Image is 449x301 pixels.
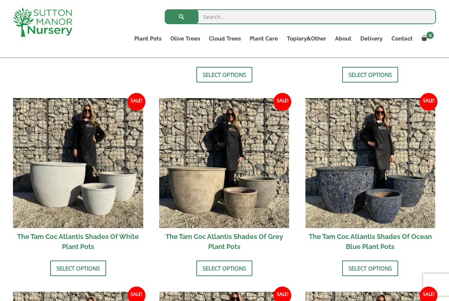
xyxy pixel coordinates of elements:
a: Plant Care [245,33,282,44]
span: Sale! [420,93,437,111]
a: Topiary&Other [282,33,331,44]
a: Select options for “The Tam Coc Atlantis Shades Of Ocean Blue Plant Pots” [342,260,398,276]
a: 0 [417,33,436,44]
a: Select options for “The Hanoi Atlantis Shades Of White Plant Pots” [196,67,252,82]
span: Sale! [128,93,145,111]
a: Sale! The Tam Coc Atlantis Shades Of Ocean Blue Plant Pots [305,98,436,255]
img: The Tam Coc Atlantis Shades Of White Plant Pots [13,98,143,229]
span: 0 [426,32,434,39]
a: Cloud Trees [204,33,245,44]
a: About [331,33,356,44]
span: Sale! [273,93,291,111]
h2: The Tam Coc Atlantis Shades Of Ocean Blue Plant Pots [305,228,436,255]
img: The Tam Coc Atlantis Shades Of Ocean Blue Plant Pots [305,98,436,229]
a: Delivery [356,33,387,44]
a: Olive Trees [166,33,204,44]
a: Select options for “The Tam Coc Atlantis Shades Of Grey Plant Pots” [196,260,252,276]
a: Contact [387,33,417,44]
a: Sale! The Tam Coc Atlantis Shades Of Grey Plant Pots [159,98,289,255]
input: Search... [165,9,436,24]
a: Select options for “The Tam Coc Atlantis Shades Of Golden Rust Plant Pots” [342,67,398,82]
a: Sale! The Tam Coc Atlantis Shades Of White Plant Pots [13,98,143,255]
img: The Tam Coc Atlantis Shades Of Grey Plant Pots [159,98,289,229]
img: logo [13,7,72,37]
h2: The Tam Coc Atlantis Shades Of Grey Plant Pots [159,228,289,255]
a: Plant Pots [130,33,166,44]
a: Select options for “The Tam Coc Atlantis Shades Of White Plant Pots” [50,260,106,276]
h2: The Tam Coc Atlantis Shades Of White Plant Pots [13,228,143,255]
